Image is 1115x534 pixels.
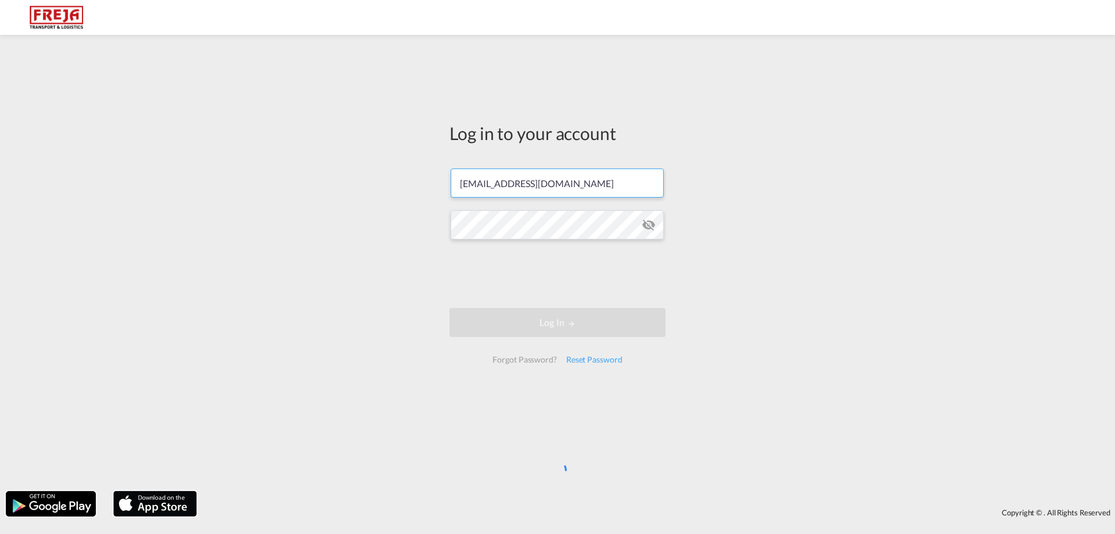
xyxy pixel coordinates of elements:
div: Reset Password [562,349,627,370]
img: google.png [5,490,97,518]
div: Forgot Password? [488,349,561,370]
div: Copyright © . All Rights Reserved [203,503,1115,522]
img: 586607c025bf11f083711d99603023e7.png [17,5,96,31]
md-icon: icon-eye-off [642,218,656,232]
img: apple.png [112,490,198,518]
button: LOGIN [449,308,666,337]
div: Log in to your account [449,121,666,145]
input: Enter email/phone number [451,169,664,198]
iframe: reCAPTCHA [469,251,646,296]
